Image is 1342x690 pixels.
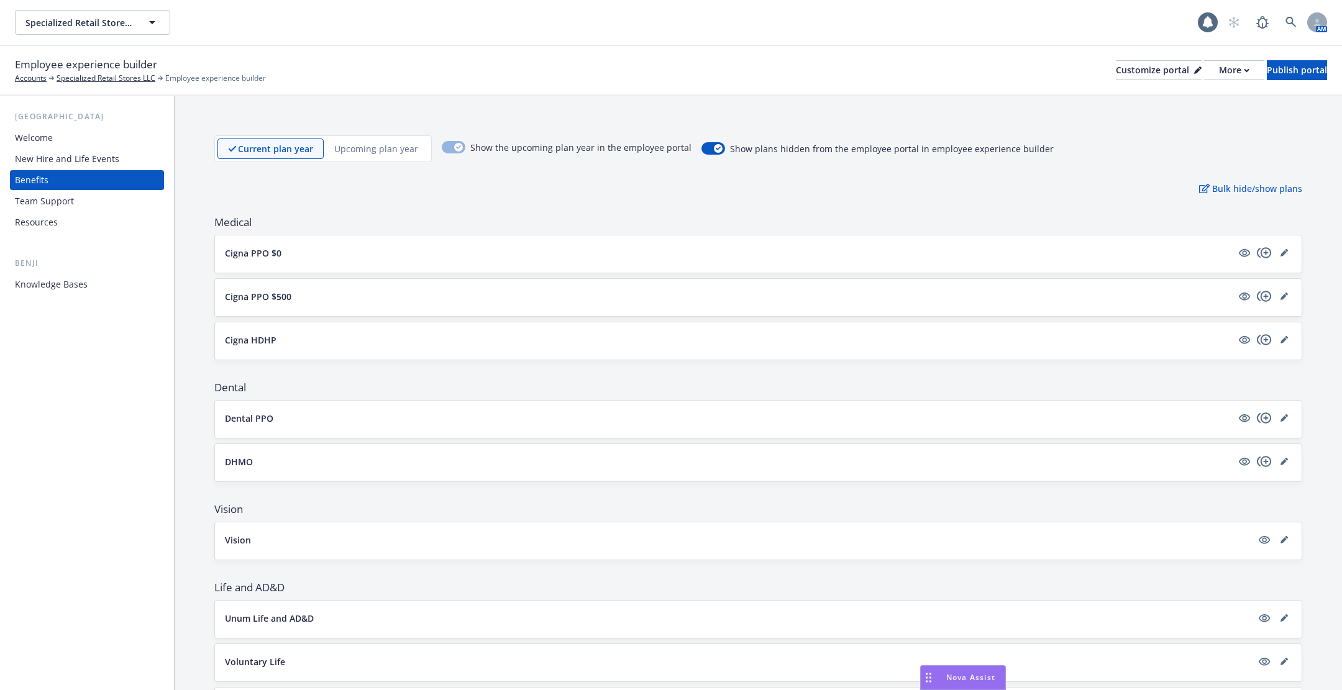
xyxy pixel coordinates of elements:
a: copyPlus [1257,454,1272,469]
div: More [1219,61,1249,79]
a: Welcome [10,128,164,148]
p: Vision [225,533,251,547]
a: editPencil [1277,245,1292,260]
a: editPencil [1277,454,1292,469]
a: editPencil [1277,289,1292,304]
div: Resources [15,212,58,232]
button: Voluntary Life [225,655,1252,668]
span: Nova Assist [946,672,995,683]
p: Cigna PPO $0 [225,247,281,260]
span: Specialized Retail Stores LLC [25,16,133,29]
span: Life and AD&D [214,580,1302,595]
a: visible [1257,654,1272,669]
button: More [1204,60,1264,80]
div: [GEOGRAPHIC_DATA] [10,111,164,123]
p: Cigna PPO $500 [225,290,291,303]
span: Vision [214,502,1302,517]
div: Drag to move [921,666,936,689]
p: Dental PPO [225,412,273,425]
button: Nova Assist [920,665,1006,690]
a: visible [1237,411,1252,425]
button: Cigna PPO $0 [225,247,1232,260]
a: visible [1237,332,1252,347]
p: DHMO [225,455,253,468]
p: Cigna HDHP [225,334,276,347]
p: Voluntary Life [225,655,285,668]
a: copyPlus [1257,411,1272,425]
button: Cigna PPO $500 [225,290,1232,303]
div: New Hire and Life Events [15,149,119,169]
a: Benefits [10,170,164,190]
button: Customize portal [1116,60,1202,80]
div: Benefits [15,170,48,190]
button: Vision [225,533,1252,547]
button: DHMO [225,455,1232,468]
div: Customize portal [1116,61,1202,79]
a: Report a Bug [1250,10,1275,35]
a: Team Support [10,191,164,211]
a: Start snowing [1221,10,1246,35]
a: editPencil [1277,532,1292,547]
a: editPencil [1277,411,1292,425]
a: visible [1257,611,1272,625]
a: copyPlus [1257,332,1272,347]
p: Upcoming plan year [334,142,418,155]
div: Knowledge Bases [15,275,88,294]
button: Cigna HDHP [225,334,1232,347]
a: visible [1237,454,1252,469]
button: Dental PPO [225,412,1232,425]
button: Publish portal [1267,60,1327,80]
a: editPencil [1277,332,1292,347]
a: Resources [10,212,164,232]
button: Unum Life and AD&D [225,612,1252,625]
span: Employee experience builder [165,73,266,84]
a: copyPlus [1257,245,1272,260]
p: Unum Life and AD&D [225,612,314,625]
a: visible [1237,289,1252,304]
div: Publish portal [1267,61,1327,79]
span: Medical [214,215,1302,230]
a: copyPlus [1257,289,1272,304]
span: Show the upcoming plan year in the employee portal [470,141,692,157]
a: Accounts [15,73,47,84]
a: Knowledge Bases [10,275,164,294]
a: editPencil [1277,654,1292,669]
span: Show plans hidden from the employee portal in employee experience builder [730,142,1054,155]
p: Current plan year [238,142,313,155]
a: visible [1237,245,1252,260]
div: Benji [10,257,164,270]
a: editPencil [1277,611,1292,625]
div: Welcome [15,128,53,148]
span: Dental [214,380,1302,395]
a: visible [1257,532,1272,547]
a: Search [1279,10,1303,35]
span: Employee experience builder [15,57,157,73]
a: New Hire and Life Events [10,149,164,169]
a: Specialized Retail Stores LLC [57,73,155,84]
div: Team Support [15,191,74,211]
p: Bulk hide/show plans [1199,182,1302,195]
button: Specialized Retail Stores LLC [15,10,170,35]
